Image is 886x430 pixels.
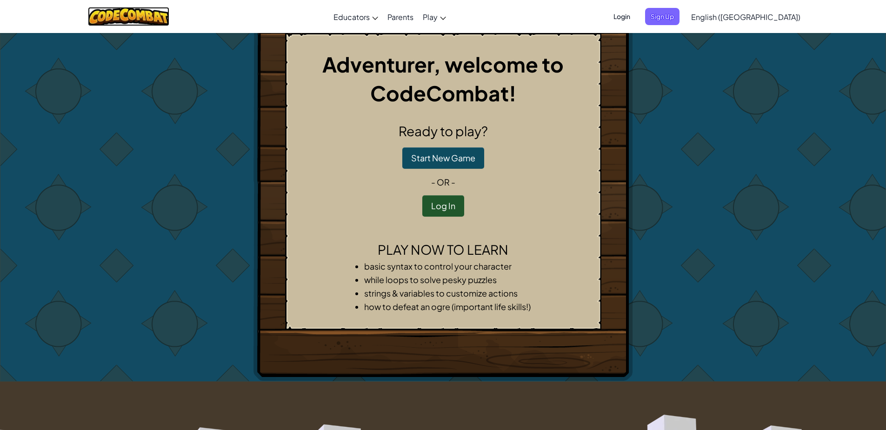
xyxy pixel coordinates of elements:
[645,8,679,25] button: Sign Up
[608,8,636,25] button: Login
[691,12,800,22] span: English ([GEOGRAPHIC_DATA])
[686,4,805,29] a: English ([GEOGRAPHIC_DATA])
[333,12,370,22] span: Educators
[423,12,438,22] span: Play
[402,147,484,169] button: Start New Game
[437,177,450,187] span: or
[293,240,593,259] h2: Play now to learn
[88,7,169,26] img: CodeCombat logo
[293,121,593,141] h2: Ready to play?
[364,259,541,273] li: basic syntax to control your character
[422,195,464,217] button: Log In
[383,4,418,29] a: Parents
[450,177,455,187] span: -
[329,4,383,29] a: Educators
[364,286,541,300] li: strings & variables to customize actions
[418,4,451,29] a: Play
[364,273,541,286] li: while loops to solve pesky puzzles
[431,177,437,187] span: -
[293,50,593,107] h1: Adventurer, welcome to CodeCombat!
[364,300,541,313] li: how to defeat an ogre (important life skills!)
